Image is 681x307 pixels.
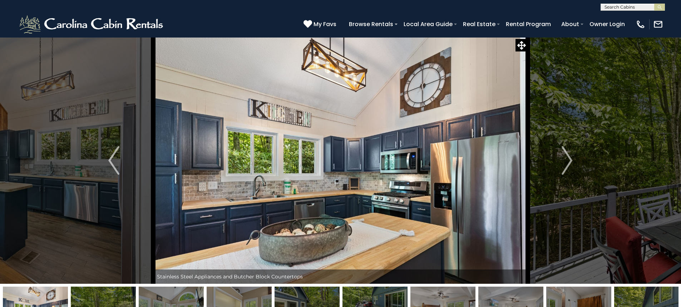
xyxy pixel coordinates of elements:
a: My Favs [304,20,338,29]
img: arrow [562,146,572,175]
a: Rental Program [502,18,554,30]
img: White-1-2.png [18,14,166,35]
img: arrow [108,146,119,175]
div: Stainless Steel Appliances and Butcher Block Countertops [153,269,528,284]
button: Next [528,37,606,284]
button: Previous [74,37,153,284]
img: mail-regular-white.png [653,19,663,29]
a: Browse Rentals [345,18,397,30]
a: Real Estate [459,18,499,30]
a: Local Area Guide [400,18,456,30]
span: My Favs [314,20,336,29]
a: About [558,18,583,30]
img: phone-regular-white.png [636,19,646,29]
a: Owner Login [586,18,628,30]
